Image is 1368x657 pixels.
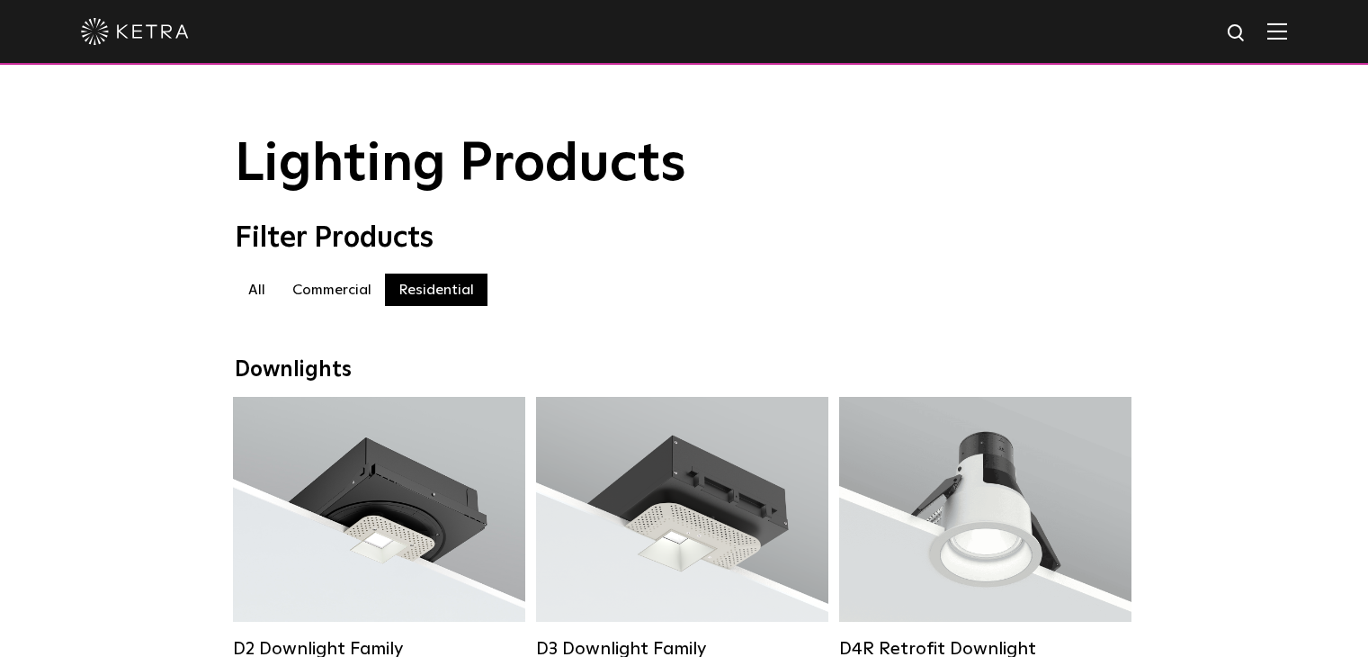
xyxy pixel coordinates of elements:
label: All [235,274,279,306]
label: Residential [385,274,487,306]
img: search icon [1226,22,1248,45]
img: Hamburger%20Nav.svg [1267,22,1287,40]
span: Lighting Products [235,138,686,192]
div: Downlights [235,357,1134,383]
img: ketra-logo-2019-white [81,18,189,45]
div: Filter Products [235,221,1134,256]
label: Commercial [279,274,385,306]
